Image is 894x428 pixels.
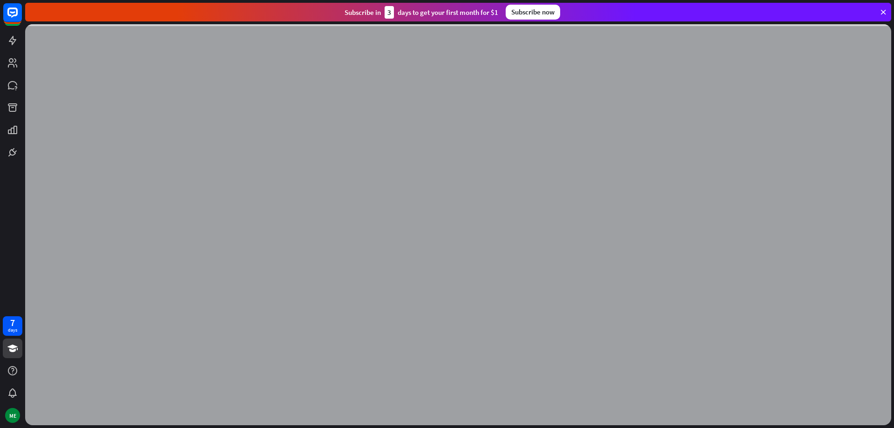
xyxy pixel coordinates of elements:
div: Subscribe in days to get your first month for $1 [345,6,498,19]
div: Subscribe now [506,5,560,20]
div: ME [5,408,20,423]
div: 7 [10,319,15,327]
a: 7 days [3,316,22,336]
div: days [8,327,17,333]
div: 3 [385,6,394,19]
